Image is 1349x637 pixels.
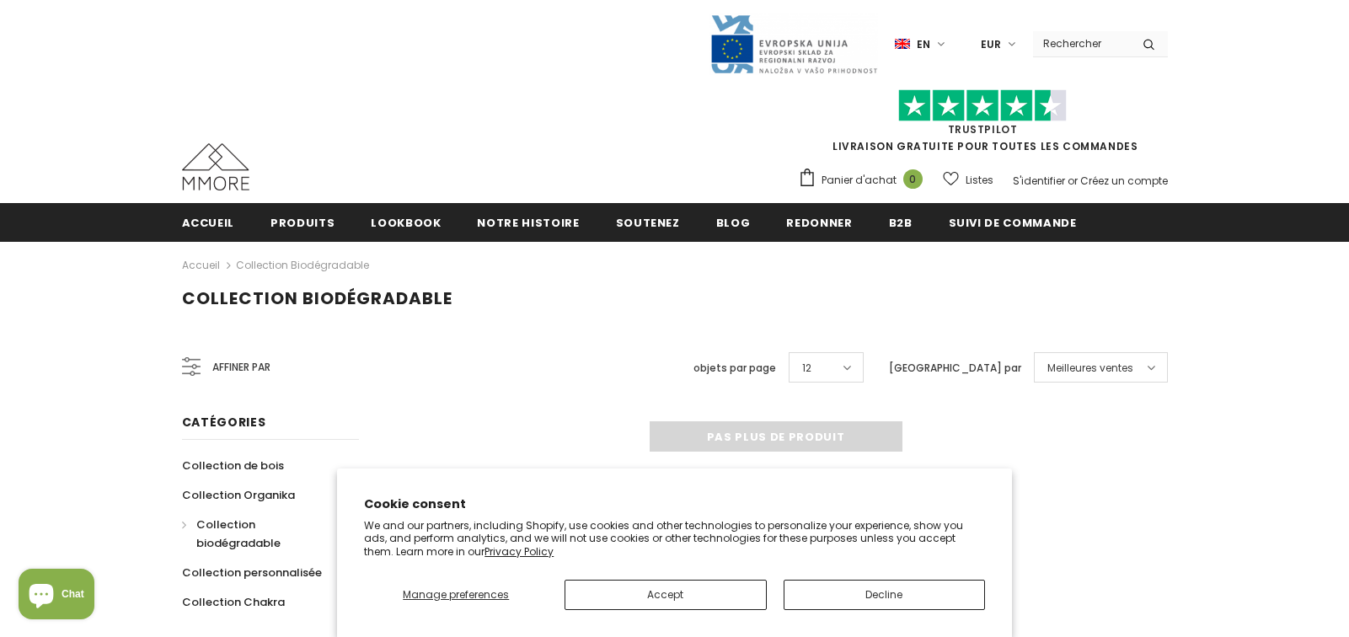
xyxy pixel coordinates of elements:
a: Suivi de commande [949,203,1077,241]
span: Suivi de commande [949,215,1077,231]
span: Panier d'achat [822,172,897,189]
a: Accueil [182,255,220,276]
a: Notre histoire [477,203,579,241]
a: Créez un compte [1080,174,1168,188]
a: Lookbook [371,203,441,241]
span: Redonner [786,215,852,231]
img: Faites confiance aux étoiles pilotes [898,89,1067,122]
a: soutenez [616,203,680,241]
span: Produits [270,215,335,231]
a: Produits [270,203,335,241]
inbox-online-store-chat: Shopify online store chat [13,569,99,624]
label: objets par page [693,360,776,377]
span: Collection biodégradable [182,286,452,310]
span: Collection biodégradable [196,517,281,551]
span: Collection personnalisée [182,565,322,581]
a: Collection Chakra [182,587,285,617]
span: 0 [903,169,923,189]
a: Collection biodégradable [182,510,340,558]
a: Javni Razpis [709,36,878,51]
img: Javni Razpis [709,13,878,75]
a: Redonner [786,203,852,241]
span: or [1068,174,1078,188]
span: LIVRAISON GRATUITE POUR TOUTES LES COMMANDES [798,97,1168,153]
span: en [917,36,930,53]
a: Listes [943,165,993,195]
p: We and our partners, including Shopify, use cookies and other technologies to personalize your ex... [364,519,985,559]
a: Collection de bois [182,451,284,480]
img: Cas MMORE [182,143,249,190]
span: soutenez [616,215,680,231]
a: Blog [716,203,751,241]
a: Privacy Policy [484,544,554,559]
label: [GEOGRAPHIC_DATA] par [889,360,1021,377]
span: EUR [981,36,1001,53]
button: Manage preferences [364,580,548,610]
span: Collection Chakra [182,594,285,610]
span: Collection Organika [182,487,295,503]
a: Accueil [182,203,235,241]
button: Accept [565,580,766,610]
span: Listes [966,172,993,189]
a: Collection personnalisée [182,558,322,587]
img: i-lang-1.png [895,37,910,51]
a: B2B [889,203,913,241]
a: Collection biodégradable [236,258,369,272]
h2: Cookie consent [364,495,985,513]
input: Search Site [1033,31,1130,56]
span: Catégories [182,414,266,431]
span: 12 [802,360,811,377]
a: Collection Organika [182,480,295,510]
span: Accueil [182,215,235,231]
span: Collection de bois [182,458,284,474]
span: Manage preferences [403,587,509,602]
span: B2B [889,215,913,231]
a: TrustPilot [948,122,1018,136]
a: S'identifier [1013,174,1065,188]
span: Meilleures ventes [1047,360,1133,377]
button: Decline [784,580,985,610]
span: Notre histoire [477,215,579,231]
span: Blog [716,215,751,231]
a: Panier d'achat 0 [798,168,931,193]
span: Lookbook [371,215,441,231]
span: Affiner par [212,358,270,377]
